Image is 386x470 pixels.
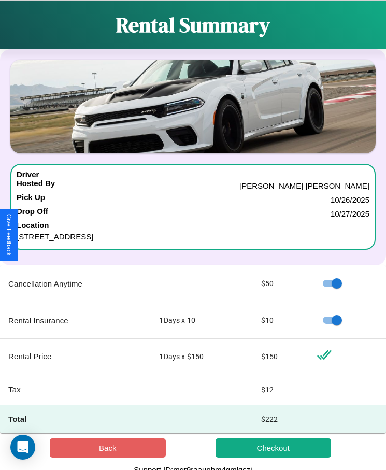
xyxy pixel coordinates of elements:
[253,302,309,339] td: $ 10
[10,435,35,460] div: Open Intercom Messenger
[253,265,309,302] td: $ 50
[253,339,309,374] td: $ 150
[331,207,369,221] p: 10 / 27 / 2025
[17,193,45,207] h4: Pick Up
[17,170,39,179] h4: Driver
[50,438,166,458] button: Back
[253,405,309,433] td: $ 222
[17,230,369,244] p: [STREET_ADDRESS]
[116,11,270,39] h1: Rental Summary
[17,207,48,221] h4: Drop Off
[8,382,142,396] p: Tax
[8,277,142,291] p: Cancellation Anytime
[253,374,309,405] td: $ 12
[216,438,332,458] button: Checkout
[151,339,252,374] td: 1 Days x $ 150
[17,179,55,193] h4: Hosted By
[17,221,369,230] h4: Location
[5,214,12,256] div: Give Feedback
[8,414,142,424] h4: Total
[8,314,142,327] p: Rental Insurance
[8,349,142,363] p: Rental Price
[151,302,252,339] td: 1 Days x 10
[331,193,369,207] p: 10 / 26 / 2025
[239,179,369,193] p: [PERSON_NAME] [PERSON_NAME]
